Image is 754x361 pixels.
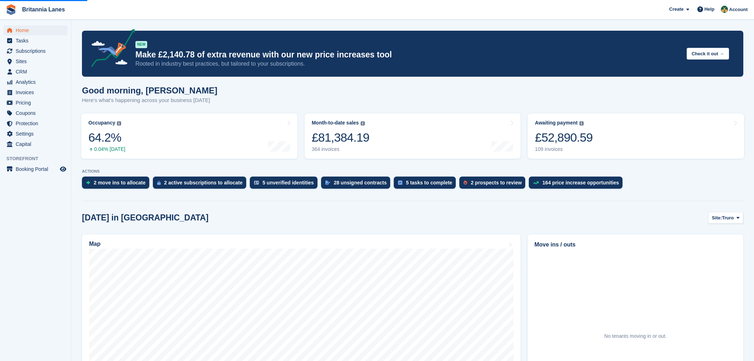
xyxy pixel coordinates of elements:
[704,6,714,13] span: Help
[604,332,667,340] div: No tenants moving in or out.
[89,241,100,247] h2: Map
[82,86,217,95] h1: Good morning, [PERSON_NAME]
[85,29,135,70] img: price-adjustments-announcement-icon-8257ccfd72463d97f412b2fc003d46551f7dbcb40ab6d574587a9cd5c0d94...
[16,67,58,77] span: CRM
[16,56,58,66] span: Sites
[4,129,67,139] a: menu
[4,67,67,77] a: menu
[82,177,153,192] a: 2 move ins to allocate
[535,130,593,145] div: £52,890.59
[669,6,683,13] span: Create
[135,50,681,60] p: Make £2,140.78 of extra revenue with our new price increases tool
[708,212,743,224] button: Site: Truro
[16,129,58,139] span: Settings
[88,120,115,126] div: Occupancy
[157,180,161,185] img: active_subscription_to_allocate_icon-d502201f5373d7db506a760aba3b589e785aa758c864c3986d89f69b8ff3...
[16,46,58,56] span: Subscriptions
[135,41,147,48] div: NEW
[16,87,58,97] span: Invoices
[459,177,529,192] a: 2 prospects to review
[4,77,67,87] a: menu
[4,164,67,174] a: menu
[263,180,314,185] div: 5 unverified identities
[88,146,125,152] div: 0.04% [DATE]
[312,130,370,145] div: £81,384.19
[542,180,619,185] div: 164 price increase opportunities
[16,77,58,87] span: Analytics
[305,113,521,159] a: Month-to-date sales £81,384.19 364 invoices
[334,180,387,185] div: 28 unsigned contracts
[464,180,467,185] img: prospect-51fa495bee0391a8d652442698ab0144808aea92771e9ea1ae160a38d050c398.svg
[117,121,121,126] img: icon-info-grey-7440780725fd019a000dd9b08b2336e03edf1995a4989e88bcd33f0948082b44.svg
[312,120,359,126] div: Month-to-date sales
[16,164,58,174] span: Booking Portal
[4,25,67,35] a: menu
[16,118,58,128] span: Protection
[135,60,681,68] p: Rooted in industry best practices, but tailored to your subscriptions.
[254,180,259,185] img: verify_identity-adf6edd0f0f0b5bbfe63781bf79b02c33cf7c696d77639b501bdc392416b5a36.svg
[250,177,321,192] a: 5 unverified identities
[712,214,722,222] span: Site:
[312,146,370,152] div: 364 invoices
[534,240,737,249] h2: Move ins / outs
[535,146,593,152] div: 109 invoices
[4,98,67,108] a: menu
[529,177,626,192] a: 164 price increase opportunities
[4,87,67,97] a: menu
[82,96,217,105] p: Here's what's happening across your business [DATE]
[471,180,522,185] div: 2 prospects to review
[321,177,394,192] a: 28 unsigned contracts
[19,4,68,15] a: Britannia Lanes
[4,46,67,56] a: menu
[533,181,539,184] img: price_increase_opportunities-93ffe204e8149a01c8c9dc8f82e8f89637d9d84a8eef4429ea346261dce0b2c0.svg
[535,120,578,126] div: Awaiting payment
[16,139,58,149] span: Capital
[4,108,67,118] a: menu
[4,118,67,128] a: menu
[361,121,365,126] img: icon-info-grey-7440780725fd019a000dd9b08b2336e03edf1995a4989e88bcd33f0948082b44.svg
[687,48,729,60] button: Check it out →
[6,155,71,162] span: Storefront
[722,214,734,222] span: Truro
[729,6,748,13] span: Account
[394,177,459,192] a: 5 tasks to complete
[406,180,452,185] div: 5 tasks to complete
[16,98,58,108] span: Pricing
[528,113,744,159] a: Awaiting payment £52,890.59 109 invoices
[16,25,58,35] span: Home
[88,130,125,145] div: 64.2%
[86,180,90,185] img: move_ins_to_allocate_icon-fdf77a2bb77ea45bf5b3d319d69a93e2d87916cf1d5bf7949dd705db3b84f3ca.svg
[82,213,208,223] h2: [DATE] in [GEOGRAPHIC_DATA]
[94,180,146,185] div: 2 move ins to allocate
[16,108,58,118] span: Coupons
[153,177,250,192] a: 2 active subscriptions to allocate
[4,56,67,66] a: menu
[579,121,584,126] img: icon-info-grey-7440780725fd019a000dd9b08b2336e03edf1995a4989e88bcd33f0948082b44.svg
[82,169,743,174] p: ACTIONS
[6,4,16,15] img: stora-icon-8386f47178a22dfd0bd8f6a31ec36ba5ce8667c1dd55bd0f319d3a0aa187defe.svg
[59,165,67,173] a: Preview store
[325,180,330,185] img: contract_signature_icon-13c848040528278c33f63329250d36e43548de30e8caae1d1a13099fd9432cc5.svg
[4,139,67,149] a: menu
[4,36,67,46] a: menu
[16,36,58,46] span: Tasks
[721,6,728,13] img: Nathan Kellow
[398,180,402,185] img: task-75834270c22a3079a89374b754ae025e5fb1db73e45f91037f5363f120a921f8.svg
[164,180,243,185] div: 2 active subscriptions to allocate
[81,113,298,159] a: Occupancy 64.2% 0.04% [DATE]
